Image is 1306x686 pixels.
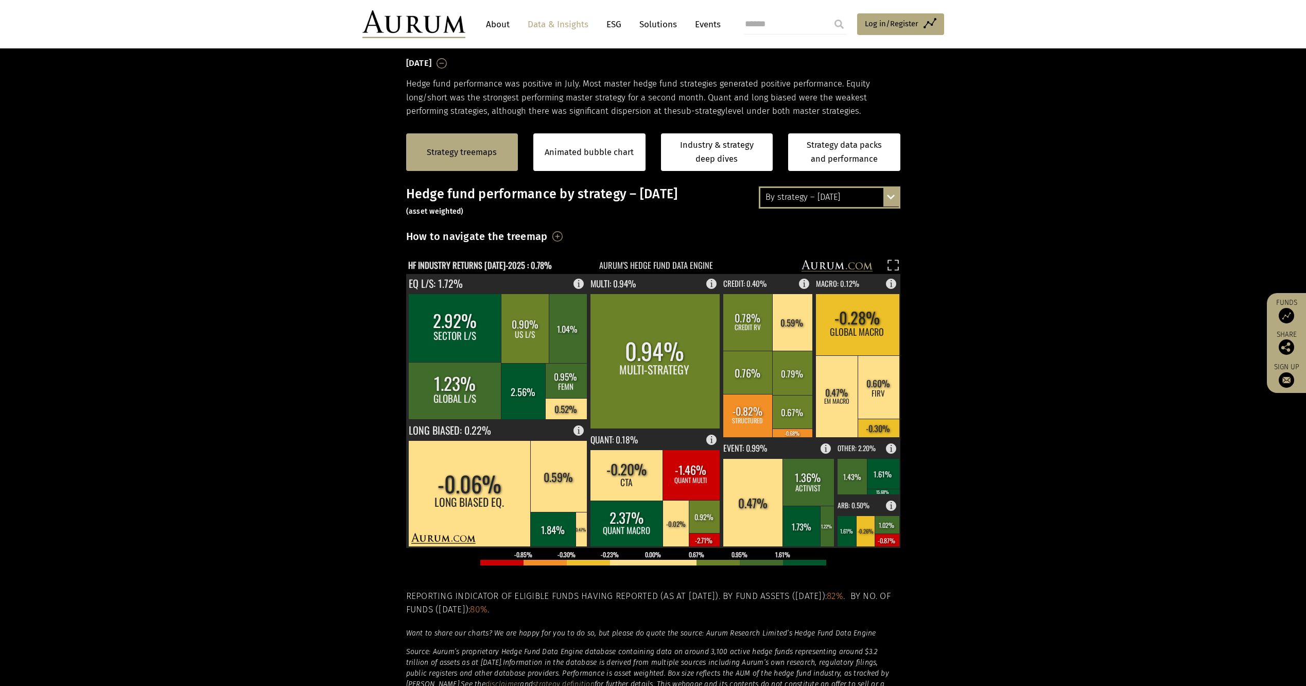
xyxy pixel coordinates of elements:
a: Industry & strategy deep dives [661,133,773,171]
span: sub-strategy [677,106,725,116]
em: Want to share our charts? We are happy for you to do so, but please do quote the source: Aurum Re... [406,629,876,638]
img: Sign up to our newsletter [1279,372,1294,388]
span: 82% [827,591,843,602]
a: Strategy data packs and performance [788,133,900,171]
a: Events [690,15,721,34]
a: ESG [601,15,626,34]
h3: [DATE] [406,56,432,71]
a: Strategy treemaps [427,146,497,159]
a: Sign up [1272,363,1301,388]
a: Solutions [634,15,682,34]
a: Log in/Register [857,13,944,35]
div: Share [1272,331,1301,355]
a: Data & Insights [523,15,594,34]
input: Submit [829,14,849,35]
img: Aurum [362,10,465,38]
p: Hedge fund performance was positive in July. Most master hedge fund strategies generated positive... [406,77,900,118]
em: Source: Aurum’s proprietary Hedge Fund Data Engine database containing data on around 3,100 activ... [406,647,878,667]
a: Funds [1272,298,1301,323]
h3: Hedge fund performance by strategy – [DATE] [406,186,900,217]
span: Log in/Register [865,18,918,30]
img: Share this post [1279,339,1294,355]
small: (asset weighted) [406,207,464,216]
a: Animated bubble chart [545,146,634,159]
a: About [481,15,515,34]
img: Access Funds [1279,308,1294,323]
h5: Reporting indicator of eligible funds having reported (as at [DATE]). By fund assets ([DATE]): . ... [406,590,900,617]
span: 80% [470,604,487,615]
div: By strategy – [DATE] [760,188,899,207]
h3: How to navigate the treemap [406,228,548,245]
